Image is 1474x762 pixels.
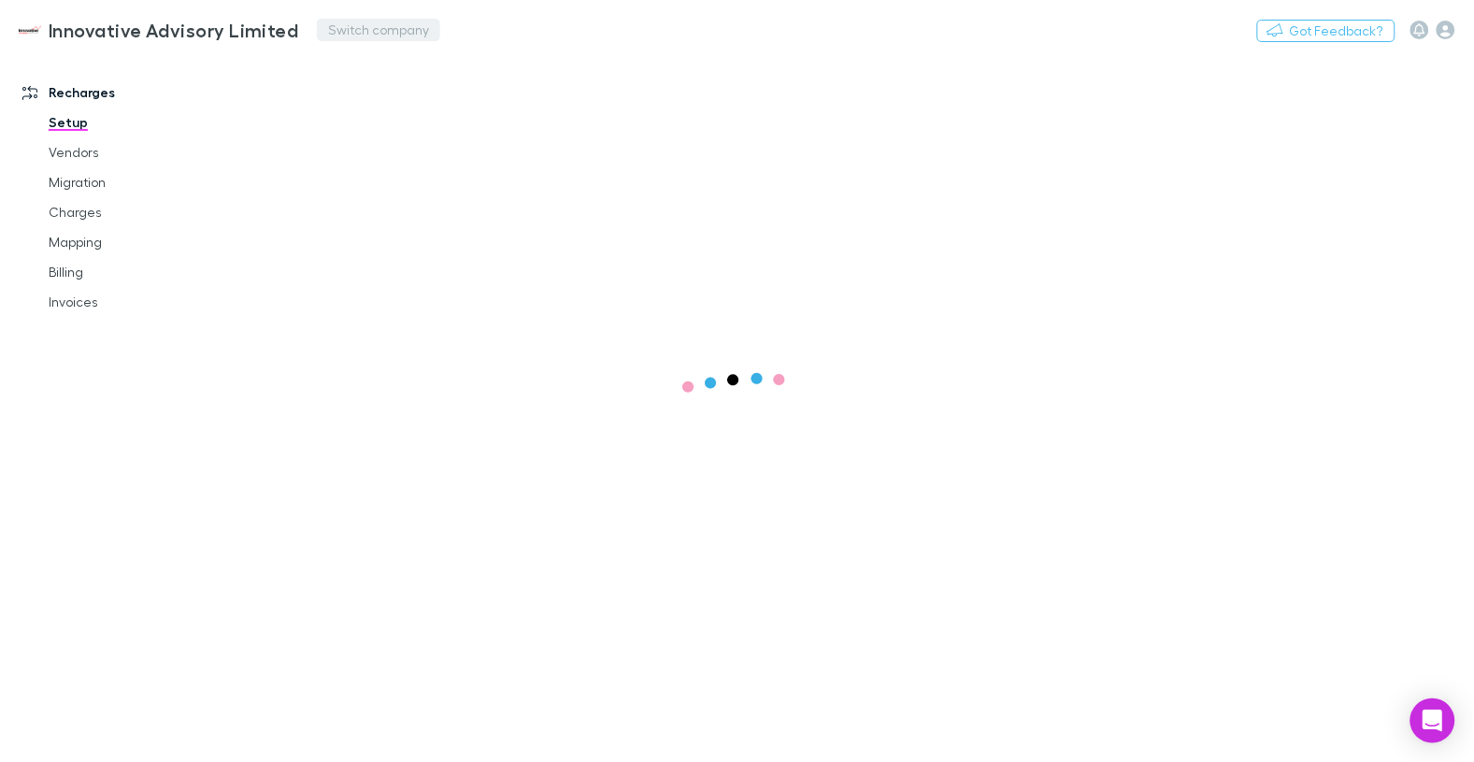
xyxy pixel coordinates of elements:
[30,257,232,287] a: Billing
[30,167,232,197] a: Migration
[30,108,232,137] a: Setup
[19,19,41,41] img: Innovative Advisory Limited's Logo
[1410,698,1455,743] div: Open Intercom Messenger
[30,227,232,257] a: Mapping
[7,7,309,52] a: Innovative Advisory Limited
[49,19,298,41] h3: Innovative Advisory Limited
[30,287,232,317] a: Invoices
[1257,20,1395,42] button: Got Feedback?
[30,197,232,227] a: Charges
[317,19,440,41] button: Switch company
[30,137,232,167] a: Vendors
[4,78,232,108] a: Recharges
